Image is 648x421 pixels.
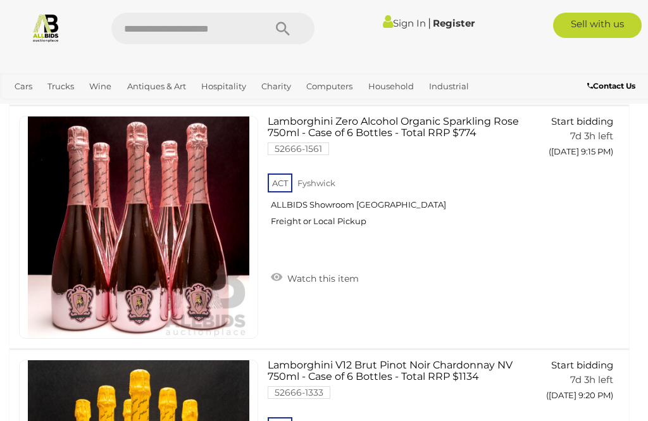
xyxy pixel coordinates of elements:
[28,116,249,338] img: 52666-1561a.jpg
[363,76,419,97] a: Household
[277,116,516,236] a: Lamborghini Zero Alcohol Organic Sparkling Rose 750ml - Case of 6 Bottles - Total RRP $774 52666-...
[433,17,475,29] a: Register
[84,76,116,97] a: Wine
[9,76,37,97] a: Cars
[551,115,613,127] span: Start bidding
[103,97,139,118] a: Sports
[256,76,296,97] a: Charity
[383,17,426,29] a: Sign In
[535,116,616,164] a: Start bidding 7d 3h left ([DATE] 9:15 PM)
[301,76,358,97] a: Computers
[268,268,362,287] a: Watch this item
[535,360,616,408] a: Start bidding 7d 3h left ([DATE] 9:20 PM)
[587,81,635,91] b: Contact Us
[64,97,98,118] a: Office
[553,13,642,38] a: Sell with us
[31,13,61,42] img: Allbids.com.au
[284,273,359,284] span: Watch this item
[42,76,79,97] a: Trucks
[145,97,245,118] a: [GEOGRAPHIC_DATA]
[9,97,59,118] a: Jewellery
[122,76,191,97] a: Antiques & Art
[251,13,315,44] button: Search
[551,359,613,371] span: Start bidding
[424,76,474,97] a: Industrial
[196,76,251,97] a: Hospitality
[428,16,431,30] span: |
[587,79,639,93] a: Contact Us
